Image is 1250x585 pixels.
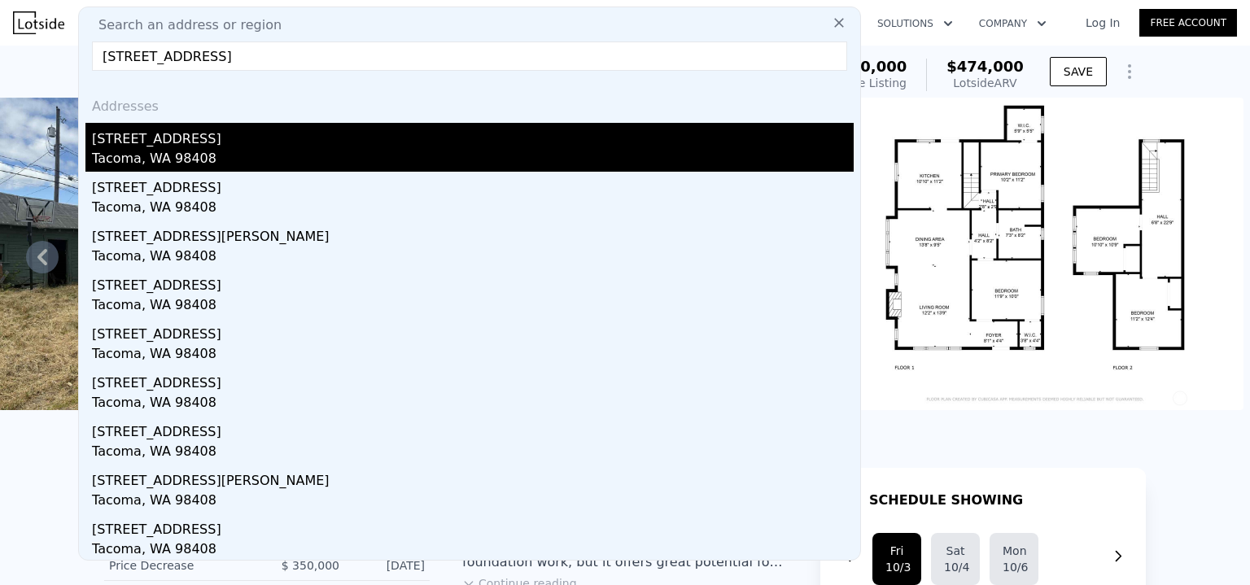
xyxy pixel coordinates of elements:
div: [STREET_ADDRESS] [92,416,854,442]
div: Tacoma, WA 98408 [92,344,854,367]
span: $ 350,000 [282,559,339,572]
div: Mon [1003,543,1025,559]
a: Free Account [1139,9,1237,37]
img: Sale: 167282392 Parcel: 100625917 [827,98,1243,410]
div: Fri [885,543,908,559]
div: [DATE] [352,557,425,574]
button: Solutions [864,9,966,38]
div: 10/6 [1003,559,1025,575]
button: Show Options [1113,55,1146,88]
div: Price Decrease [109,557,254,574]
div: Tacoma, WA 98408 [92,295,854,318]
button: Mon10/6 [990,533,1038,585]
h1: SCHEDULE SHOWING [869,491,1023,510]
div: 10/3 [885,559,908,575]
div: Tacoma, WA 98408 [92,149,854,172]
span: Search an address or region [85,15,282,35]
div: Addresses [85,84,854,123]
div: Tacoma, WA 98408 [92,393,854,416]
div: Tacoma, WA 98408 [92,198,854,220]
div: Tacoma, WA 98408 [92,442,854,465]
button: Company [966,9,1060,38]
div: [STREET_ADDRESS] [92,367,854,393]
div: 10/4 [944,559,967,575]
button: Fri10/3 [872,533,921,585]
div: [STREET_ADDRESS] [92,513,854,539]
div: Lotside ARV [946,75,1024,91]
a: Log In [1066,15,1139,31]
span: $330,000 [830,58,907,75]
input: Enter an address, city, region, neighborhood or zip code [92,41,847,71]
div: Tacoma, WA 98408 [92,247,854,269]
span: $474,000 [946,58,1024,75]
div: Tacoma, WA 98408 [92,539,854,562]
div: Tacoma, WA 98408 [92,491,854,513]
div: [STREET_ADDRESS] [92,172,854,198]
div: [STREET_ADDRESS][PERSON_NAME] [92,465,854,491]
div: Sat [944,543,967,559]
button: Sat10/4 [931,533,980,585]
div: [STREET_ADDRESS][PERSON_NAME] [92,220,854,247]
div: [STREET_ADDRESS] [92,318,854,344]
div: [STREET_ADDRESS] [92,123,854,149]
button: SAVE [1050,57,1107,86]
div: [STREET_ADDRESS] [92,269,854,295]
span: Active Listing [830,76,907,89]
img: Lotside [13,11,64,34]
